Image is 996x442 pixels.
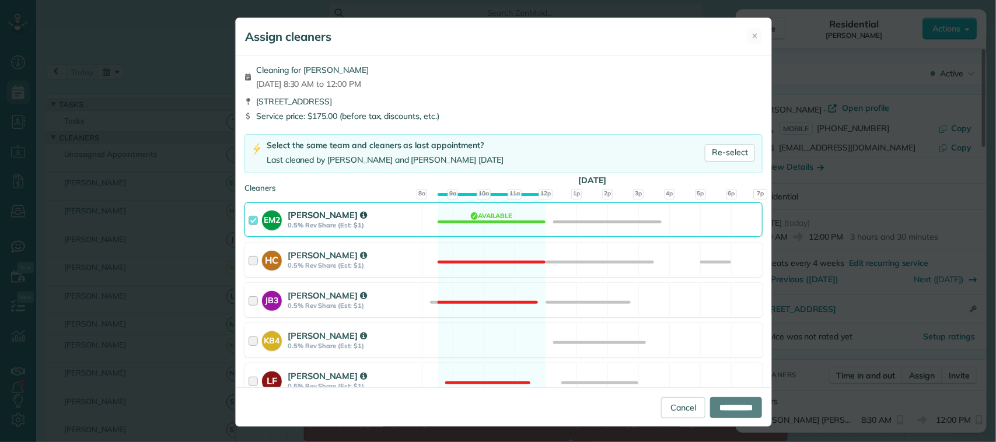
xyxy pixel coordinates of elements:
a: Cancel [661,397,705,418]
strong: LF [262,371,282,388]
span: [DATE] 8:30 AM to 12:00 PM [256,78,369,90]
div: Last cleaned by [PERSON_NAME] and [PERSON_NAME] [DATE] [267,154,504,166]
strong: 0.5% Rev Share (Est: $1) [288,221,418,229]
strong: JB3 [262,291,282,307]
strong: EM2 [262,211,282,226]
strong: KB4 [262,331,282,347]
div: Cleaners [244,183,763,186]
strong: [PERSON_NAME] [288,209,367,220]
a: Re-select [705,144,755,162]
strong: 0.5% Rev Share (Est: $1) [288,301,418,310]
strong: [PERSON_NAME] [288,290,367,301]
strong: HC [262,251,282,267]
strong: [PERSON_NAME] [288,330,367,341]
span: ✕ [752,30,758,41]
div: Select the same team and cleaners as last appointment? [267,139,504,152]
h5: Assign cleaners [245,29,331,45]
strong: [PERSON_NAME] [288,250,367,261]
strong: 0.5% Rev Share (Est: $1) [288,261,418,269]
div: [STREET_ADDRESS] [244,96,763,107]
strong: 0.5% Rev Share (Est: $1) [288,342,418,350]
div: Service price: $175.00 (before tax, discounts, etc.) [244,110,763,122]
span: Cleaning for [PERSON_NAME] [256,64,369,76]
strong: 0.5% Rev Share (Est: $1) [288,382,418,390]
img: lightning-bolt-icon-94e5364df696ac2de96d3a42b8a9ff6ba979493684c50e6bbbcda72601fa0d29.png [252,143,262,155]
strong: [PERSON_NAME] [288,370,367,381]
